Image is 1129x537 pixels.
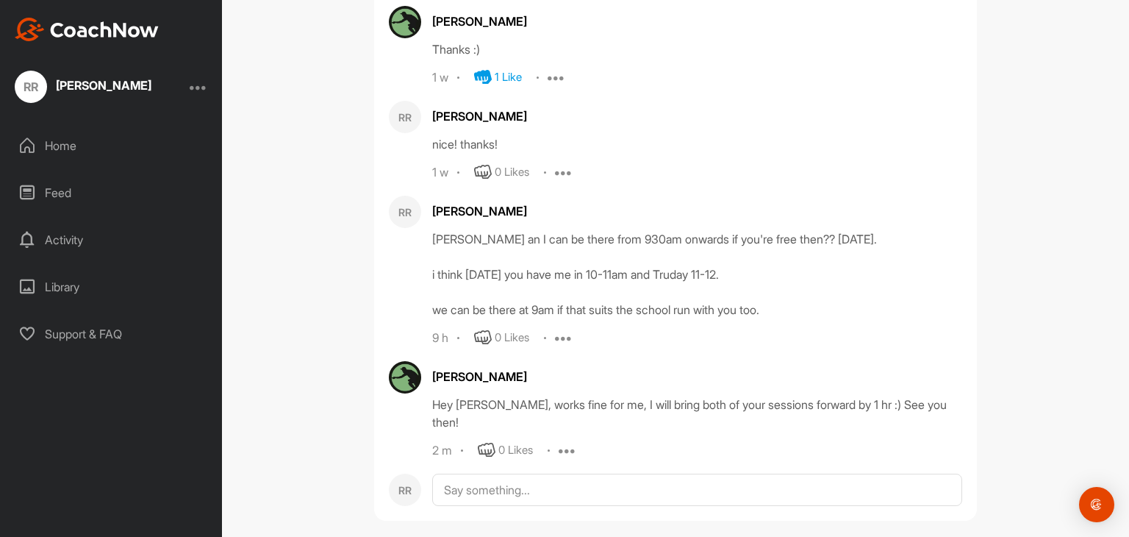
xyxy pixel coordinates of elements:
div: RR [389,101,421,133]
div: 0 Likes [495,330,529,346]
img: CoachNow [15,18,159,41]
div: 0 Likes [498,442,533,459]
div: Hey [PERSON_NAME], works fine for me, I will bring both of your sessions forward by 1 hr :) See y... [432,396,962,431]
div: [PERSON_NAME] [56,79,151,91]
div: [PERSON_NAME] [432,202,962,220]
div: Support & FAQ [8,316,215,352]
div: RR [15,71,47,103]
div: Library [8,268,215,305]
div: Open Intercom Messenger [1079,487,1114,522]
div: [PERSON_NAME] [432,368,962,385]
div: [PERSON_NAME] an I can be there from 930am onwards if you're free then?? [DATE]. i think [DATE] y... [432,230,962,319]
div: [PERSON_NAME] [432,13,962,30]
div: Feed [8,174,215,211]
div: Home [8,127,215,164]
div: 1 w [432,166,448,180]
div: RR [389,474,421,506]
div: nice! thanks! [432,135,962,153]
div: [PERSON_NAME] [432,107,962,125]
div: 9 h [432,331,448,346]
img: avatar [389,361,421,394]
div: Thanks :) [432,40,962,58]
img: avatar [389,6,421,38]
div: 1 w [432,71,448,85]
div: RR [389,196,421,228]
div: 1 Like [495,69,522,86]
div: 0 Likes [495,164,529,181]
div: 2 m [432,444,452,458]
div: Activity [8,221,215,258]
